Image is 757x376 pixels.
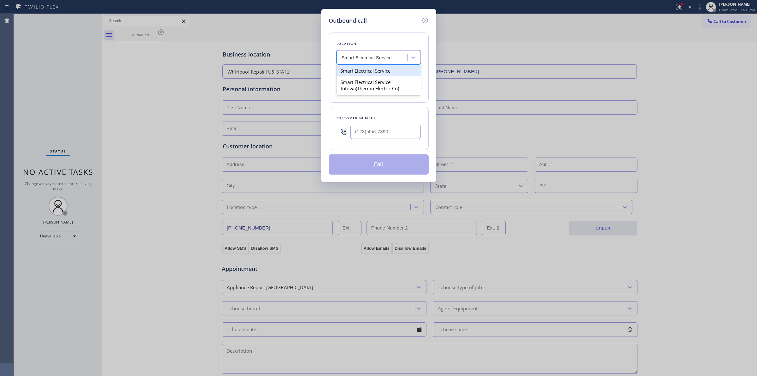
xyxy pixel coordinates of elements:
[337,76,421,94] div: Smart Electrical Service Totowa(Thermo Electric Co)
[337,40,421,47] div: Location
[329,154,429,175] button: Call
[337,65,421,76] div: Smart Electrical Service
[329,16,367,25] h5: Outbound call
[350,125,421,139] input: (123) 456-7890
[337,115,421,122] div: Customer number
